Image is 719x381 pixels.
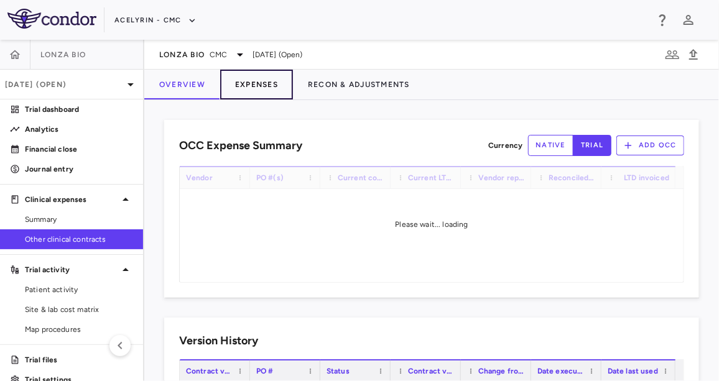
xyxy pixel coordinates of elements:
[25,214,133,225] span: Summary
[179,333,258,349] h6: Version History
[256,367,274,375] span: PO #
[478,367,525,375] span: Change from previous
[293,70,425,99] button: Recon & Adjustments
[114,11,197,30] button: Acelyrin - CMC
[210,49,227,60] span: CMC
[25,264,118,275] p: Trial activity
[395,220,468,229] span: Please wait... loading
[5,79,123,90] p: [DATE] (Open)
[144,70,220,99] button: Overview
[25,144,133,155] p: Financial close
[40,50,86,60] span: Lonza Bio
[159,50,205,60] span: Lonza Bio
[25,284,133,295] span: Patient activity
[25,104,133,115] p: Trial dashboard
[253,49,303,60] span: [DATE] (Open)
[616,135,684,155] button: Add OCC
[537,367,584,375] span: Date executed
[25,234,133,245] span: Other clinical contracts
[608,367,658,375] span: Date last used
[25,324,133,335] span: Map procedures
[220,70,293,99] button: Expenses
[7,9,96,29] img: logo-full-SnFGN8VE.png
[408,367,455,375] span: Contract value
[573,135,611,156] button: trial
[25,354,133,365] p: Trial files
[186,367,233,375] span: Contract version
[179,137,302,154] h6: OCC Expense Summary
[327,367,350,375] span: Status
[25,304,133,315] span: Site & lab cost matrix
[25,194,118,205] p: Clinical expenses
[25,124,133,135] p: Analytics
[25,163,133,175] p: Journal entry
[528,135,574,156] button: native
[488,140,522,151] p: Currency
